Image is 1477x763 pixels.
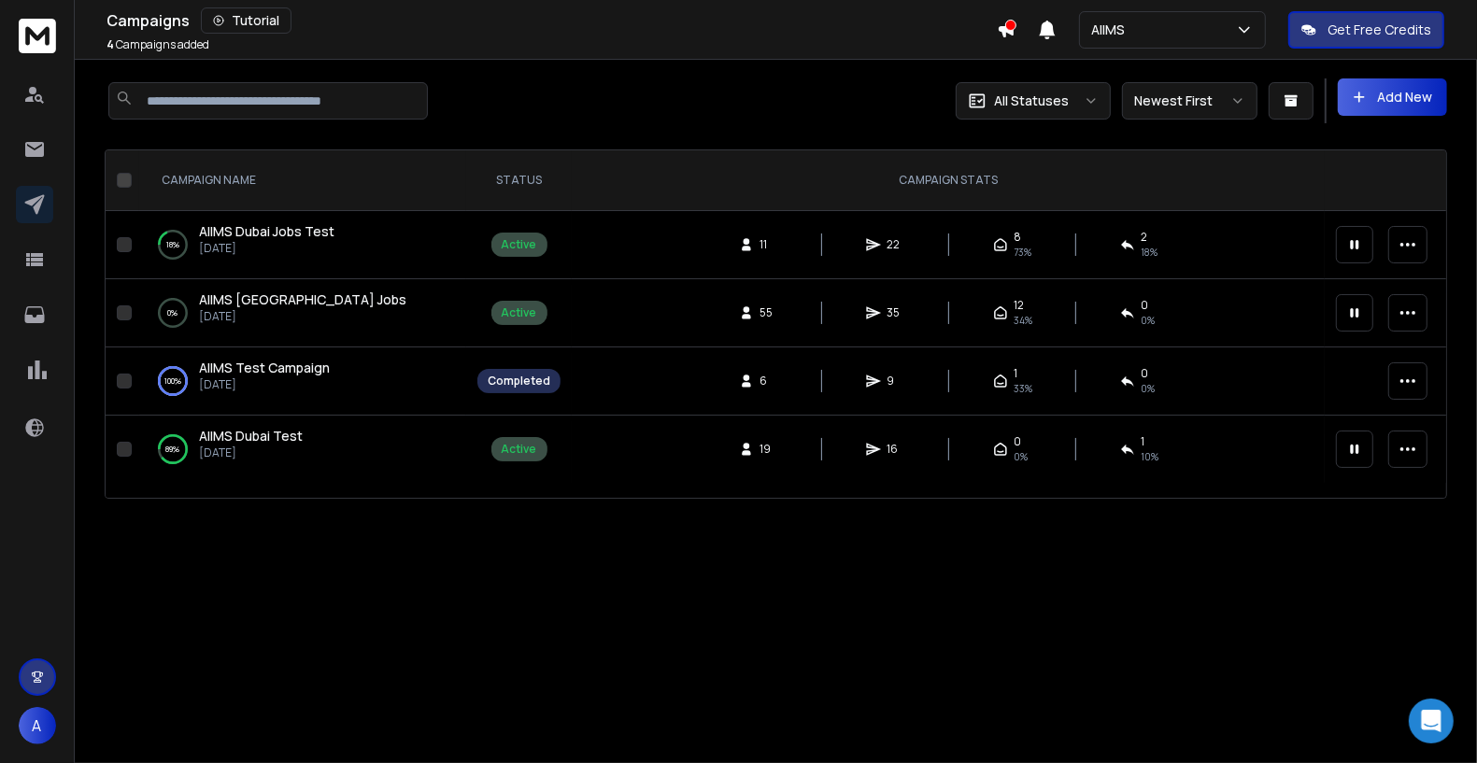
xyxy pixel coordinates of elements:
[760,374,778,389] span: 6
[164,372,181,390] p: 100 %
[1338,78,1447,116] button: Add New
[887,237,905,252] span: 22
[139,150,466,211] th: CAMPAIGN NAME
[1014,449,1028,464] span: 0%
[199,222,334,241] a: AIIMS Dubai Jobs Test
[1141,434,1144,449] span: 1
[199,290,406,308] span: AIIMS [GEOGRAPHIC_DATA] Jobs
[199,445,303,460] p: [DATE]
[760,237,778,252] span: 11
[199,309,406,324] p: [DATE]
[1014,298,1024,313] span: 12
[139,211,466,279] td: 18%AIIMS Dubai Jobs Test[DATE]
[199,427,303,445] a: AIIMS Dubai Test
[168,304,178,322] p: 0 %
[19,707,56,744] button: A
[1014,381,1032,396] span: 33 %
[502,442,537,457] div: Active
[1014,434,1021,449] span: 0
[1141,298,1148,313] span: 0
[199,427,303,445] span: AIIMS Dubai Test
[107,36,114,52] span: 4
[502,237,537,252] div: Active
[201,7,291,34] button: Tutorial
[1328,21,1431,39] p: Get Free Credits
[466,150,572,211] th: STATUS
[199,359,330,377] a: AIIMS Test Campaign
[1141,313,1155,328] span: 0 %
[488,374,550,389] div: Completed
[199,290,406,309] a: AIIMS [GEOGRAPHIC_DATA] Jobs
[1141,245,1157,260] span: 18 %
[887,374,905,389] span: 9
[1091,21,1132,39] p: AIIMS
[107,37,209,52] p: Campaigns added
[1014,230,1021,245] span: 8
[994,92,1069,110] p: All Statuses
[1014,313,1032,328] span: 34 %
[1288,11,1444,49] button: Get Free Credits
[139,416,466,484] td: 89%AIIMS Dubai Test[DATE]
[502,305,537,320] div: Active
[199,241,334,256] p: [DATE]
[1014,366,1017,381] span: 1
[166,235,179,254] p: 18 %
[1141,381,1155,396] span: 0 %
[166,440,180,459] p: 89 %
[199,222,334,240] span: AIIMS Dubai Jobs Test
[139,279,466,347] td: 0%AIIMS [GEOGRAPHIC_DATA] Jobs[DATE]
[1409,699,1454,743] div: Open Intercom Messenger
[1141,366,1148,381] span: 0
[760,305,778,320] span: 55
[107,7,997,34] div: Campaigns
[887,442,905,457] span: 16
[1141,449,1158,464] span: 10 %
[887,305,905,320] span: 35
[199,377,330,392] p: [DATE]
[1122,82,1257,120] button: Newest First
[139,347,466,416] td: 100%AIIMS Test Campaign[DATE]
[1014,245,1031,260] span: 73 %
[1141,230,1147,245] span: 2
[760,442,778,457] span: 19
[572,150,1325,211] th: CAMPAIGN STATS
